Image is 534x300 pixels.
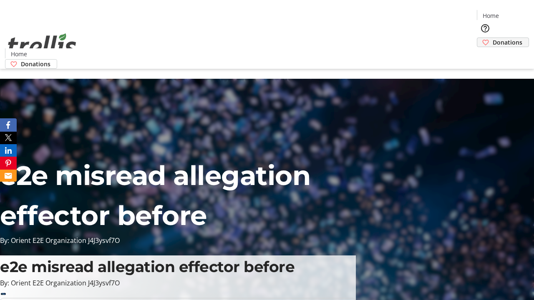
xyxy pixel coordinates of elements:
[5,50,32,58] a: Home
[477,47,494,64] button: Cart
[477,20,494,37] button: Help
[477,37,529,47] a: Donations
[5,24,79,66] img: Orient E2E Organization J4J3ysvf7O's Logo
[493,38,522,47] span: Donations
[483,11,499,20] span: Home
[11,50,27,58] span: Home
[21,60,50,68] span: Donations
[5,59,57,69] a: Donations
[477,11,504,20] a: Home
